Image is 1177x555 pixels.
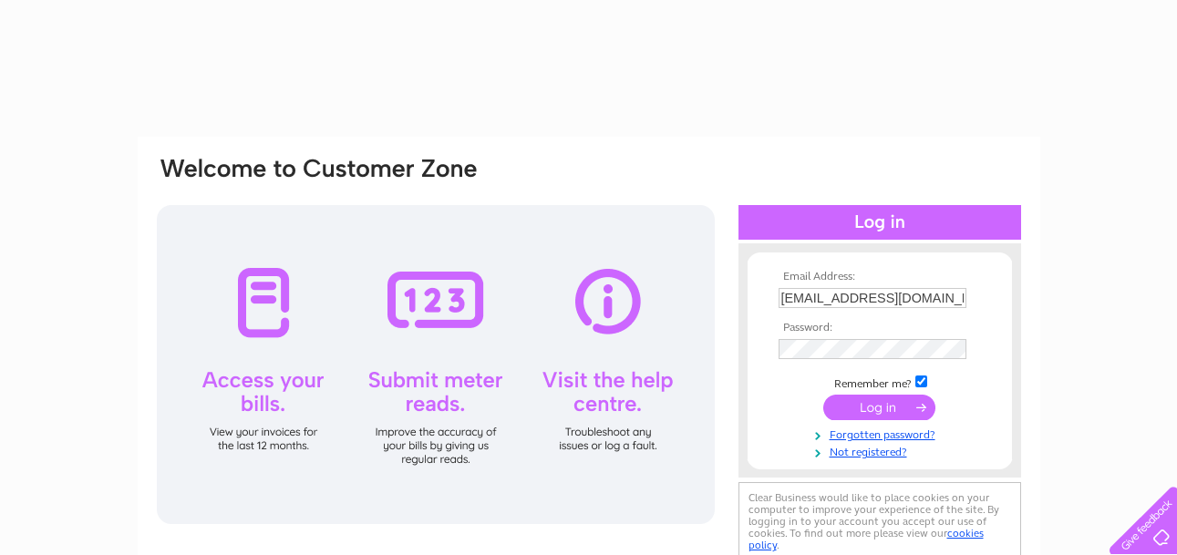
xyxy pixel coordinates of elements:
[749,527,984,551] a: cookies policy
[779,425,986,442] a: Forgotten password?
[774,322,986,334] th: Password:
[774,373,986,391] td: Remember me?
[779,442,986,459] a: Not registered?
[774,271,986,283] th: Email Address:
[823,395,935,420] input: Submit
